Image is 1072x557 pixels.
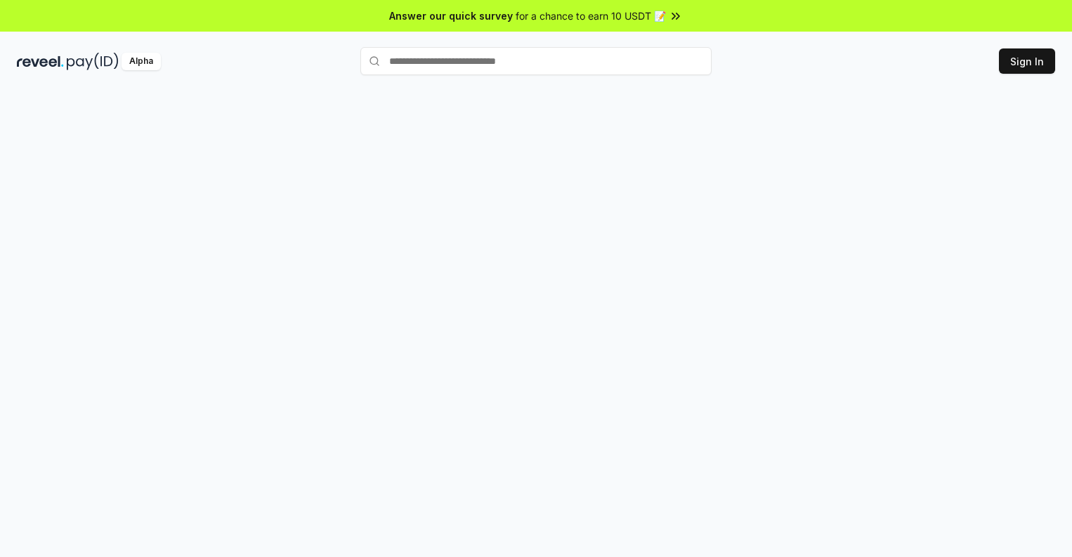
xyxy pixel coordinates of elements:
[389,8,513,23] span: Answer our quick survey
[999,48,1055,74] button: Sign In
[17,53,64,70] img: reveel_dark
[67,53,119,70] img: pay_id
[516,8,666,23] span: for a chance to earn 10 USDT 📝
[122,53,161,70] div: Alpha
